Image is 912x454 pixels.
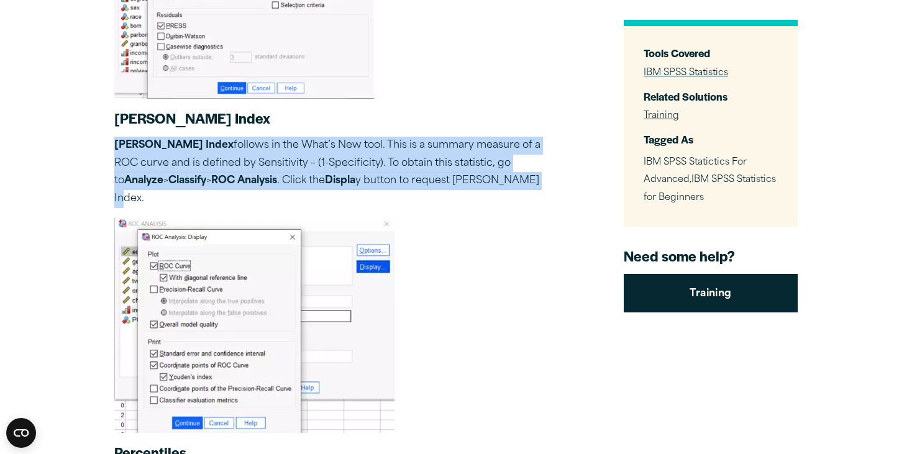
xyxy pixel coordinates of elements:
[644,68,728,77] a: IBM SPSS Statistics
[168,176,206,186] strong: Classify
[6,418,36,448] button: Open CMP widget
[624,247,798,265] h4: Need some help?
[114,108,270,128] strong: [PERSON_NAME] Index
[644,175,776,202] span: IBM SPSS Statistics for Beginners
[325,176,355,186] strong: Displa
[644,157,747,184] span: IBM SPSS Statictics For Advanced
[644,89,778,103] h3: Related Solutions
[114,218,394,433] img: Youden's Index
[644,111,679,120] a: Training
[124,176,163,186] strong: Analyze
[624,274,798,312] a: Training
[644,132,778,147] h3: Tagged As
[114,140,234,150] strong: [PERSON_NAME] Index
[644,46,778,60] h3: Tools Covered
[644,157,776,202] span: ,
[114,137,549,208] p: follows in the What’s New tool. This is a summary measure of a ROC curve and is defined by Sensit...
[211,176,277,186] strong: ROC Analysis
